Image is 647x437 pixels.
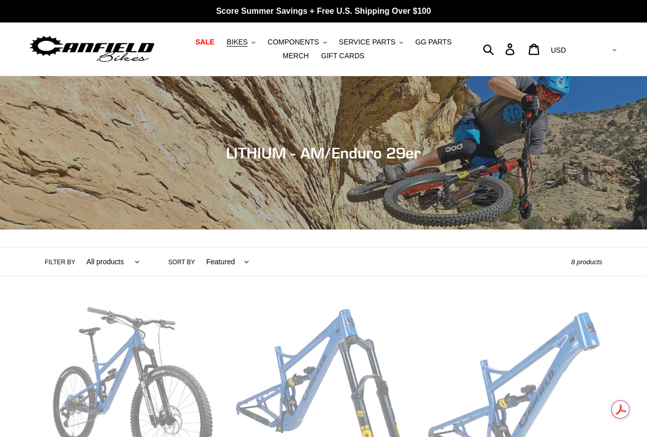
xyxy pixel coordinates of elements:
button: SERVICE PARTS [334,35,408,49]
span: GIFT CARDS [321,52,365,60]
span: LITHIUM - AM/Enduro 29er [226,144,421,162]
a: MERCH [278,49,314,63]
span: 8 products [571,258,603,266]
label: Filter by [45,258,76,267]
a: GIFT CARDS [316,49,370,63]
span: COMPONENTS [267,38,319,47]
a: SALE [190,35,219,49]
button: COMPONENTS [262,35,331,49]
span: SALE [195,38,214,47]
a: GG PARTS [410,35,457,49]
span: GG PARTS [415,38,452,47]
label: Sort by [168,258,195,267]
img: Canfield Bikes [28,33,156,65]
span: MERCH [283,52,309,60]
span: SERVICE PARTS [339,38,395,47]
button: BIKES [221,35,260,49]
span: BIKES [227,38,248,47]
